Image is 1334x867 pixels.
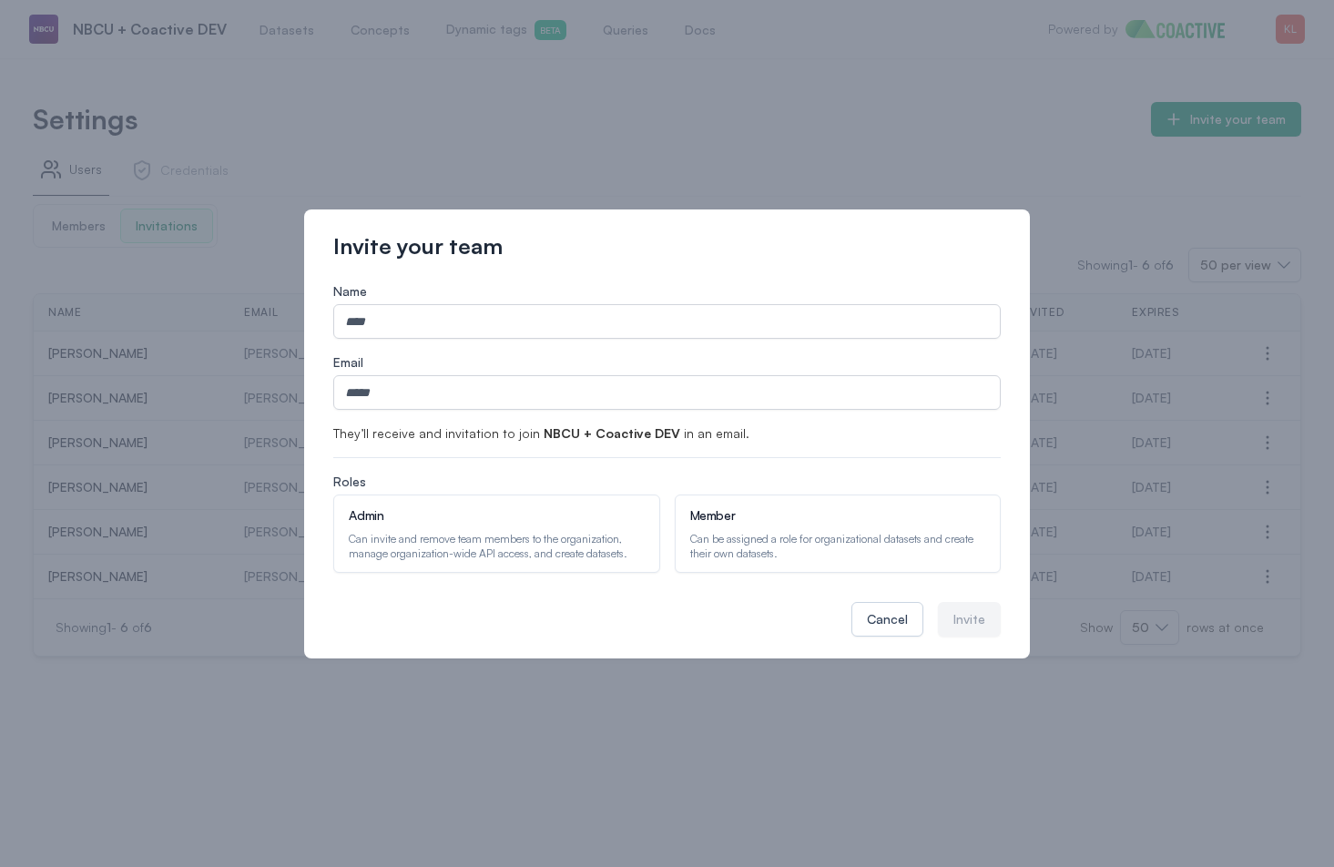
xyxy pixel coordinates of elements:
div: Cancel [867,610,908,628]
label: Name [333,282,1001,301]
button: MemberCan be assigned a role for organizational datasets and create their own datasets. [675,495,1001,573]
label: Email [333,353,1001,372]
h2: Invite your team [333,231,1001,260]
button: AdminCan invite and remove team members to the organization, manage organization-wide API access,... [333,495,659,573]
div: Can be assigned a role for organizational datasets and create their own datasets. [690,532,985,561]
div: Can invite and remove team members to the organization, manage organization-wide API access, and ... [349,532,644,561]
div: Admin [349,506,644,525]
p: They’ll receive and invitation to join in an email. [333,424,1001,443]
button: Invite [938,602,1001,637]
span: NBCU + Coactive DEV [544,425,680,441]
div: Invite [953,610,985,628]
button: Cancel [851,602,923,637]
div: Member [690,506,985,525]
p: Roles [333,473,1001,491]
